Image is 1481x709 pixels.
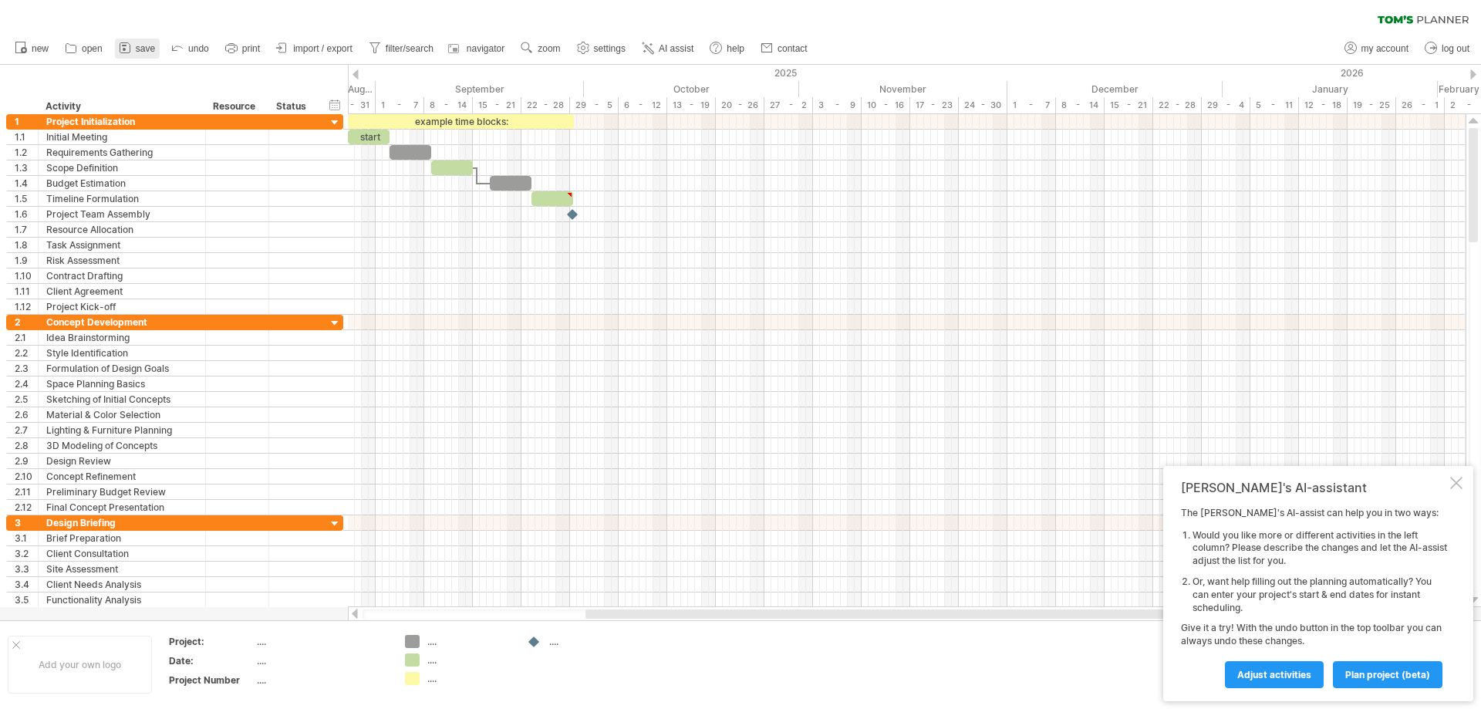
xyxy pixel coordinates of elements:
div: 27 - 2 [764,97,813,113]
span: navigator [467,43,504,54]
div: 22 - 28 [521,97,570,113]
div: 2.11 [15,484,38,499]
span: print [242,43,260,54]
li: Would you like more or different activities in the left column? Please describe the changes and l... [1193,529,1447,568]
div: 3.4 [15,577,38,592]
div: .... [427,653,511,667]
div: Final Concept Presentation [46,500,197,515]
div: Resource Allocation [46,222,197,237]
div: .... [427,635,511,648]
div: Lighting & Furniture Planning [46,423,197,437]
span: import / export [293,43,353,54]
a: settings [573,39,630,59]
div: Formulation of Design Goals [46,361,197,376]
div: Concept Refinement [46,469,197,484]
div: Add your own logo [8,636,152,694]
div: 3.2 [15,546,38,561]
div: Status [276,99,310,114]
div: 15 - 21 [1105,97,1153,113]
div: 1.7 [15,222,38,237]
span: open [82,43,103,54]
div: 1.9 [15,253,38,268]
div: 29 - 5 [570,97,619,113]
div: December 2025 [1007,81,1223,97]
div: 10 - 16 [862,97,910,113]
a: navigator [446,39,509,59]
div: Requirements Gathering [46,145,197,160]
div: Project Initialization [46,114,197,129]
span: help [727,43,744,54]
div: .... [257,654,386,667]
div: 1.10 [15,268,38,283]
a: undo [167,39,214,59]
li: Or, want help filling out the planning automatically? You can enter your project's start & end da... [1193,576,1447,614]
div: January 2026 [1223,81,1438,97]
a: Adjust activities [1225,661,1324,688]
div: Client Needs Analysis [46,577,197,592]
div: 22 - 28 [1153,97,1202,113]
a: help [706,39,749,59]
div: 26 - 1 [1396,97,1445,113]
span: save [136,43,155,54]
div: 13 - 19 [667,97,716,113]
a: contact [757,39,812,59]
div: 8 - 14 [424,97,473,113]
div: Project Team Assembly [46,207,197,221]
div: Idea Brainstorming [46,330,197,345]
div: 1.8 [15,238,38,252]
div: Brief Preparation [46,531,197,545]
a: open [61,39,107,59]
span: log out [1442,43,1469,54]
div: Activity [46,99,197,114]
div: 3.1 [15,531,38,545]
div: Client Consultation [46,546,197,561]
div: Task Assignment [46,238,197,252]
div: Concept Development [46,315,197,329]
div: 1 [15,114,38,129]
span: undo [188,43,209,54]
div: 2.9 [15,454,38,468]
div: start [348,130,390,144]
span: AI assist [659,43,693,54]
div: Space Planning Basics [46,376,197,391]
div: [PERSON_NAME]'s AI-assistant [1181,480,1447,495]
div: 1.5 [15,191,38,206]
div: 3 - 9 [813,97,862,113]
div: 2.12 [15,500,38,515]
div: Resource [213,99,260,114]
span: my account [1361,43,1408,54]
div: 1.4 [15,176,38,191]
div: 3 [15,515,38,530]
div: Risk Assessment [46,253,197,268]
a: import / export [272,39,357,59]
div: 1.12 [15,299,38,314]
div: .... [549,635,633,648]
span: contact [778,43,808,54]
div: 3.3 [15,562,38,576]
div: example time blocks: [348,114,574,129]
div: Style Identification [46,346,197,360]
div: Material & Color Selection [46,407,197,422]
div: November 2025 [799,81,1007,97]
div: 1 - 7 [1007,97,1056,113]
div: 12 - 18 [1299,97,1348,113]
span: plan project (beta) [1345,669,1430,680]
span: Adjust activities [1237,669,1311,680]
a: log out [1421,39,1474,59]
div: Design Briefing [46,515,197,530]
div: Initial Meeting [46,130,197,144]
div: 29 - 4 [1202,97,1250,113]
div: 1.6 [15,207,38,221]
div: 15 - 21 [473,97,521,113]
div: 25 - 31 [327,97,376,113]
div: Site Assessment [46,562,197,576]
div: Design Review [46,454,197,468]
a: AI assist [638,39,698,59]
a: save [115,39,160,59]
div: Project: [169,635,254,648]
div: Client Agreement [46,284,197,299]
div: Budget Estimation [46,176,197,191]
div: 8 - 14 [1056,97,1105,113]
a: print [221,39,265,59]
span: filter/search [386,43,434,54]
